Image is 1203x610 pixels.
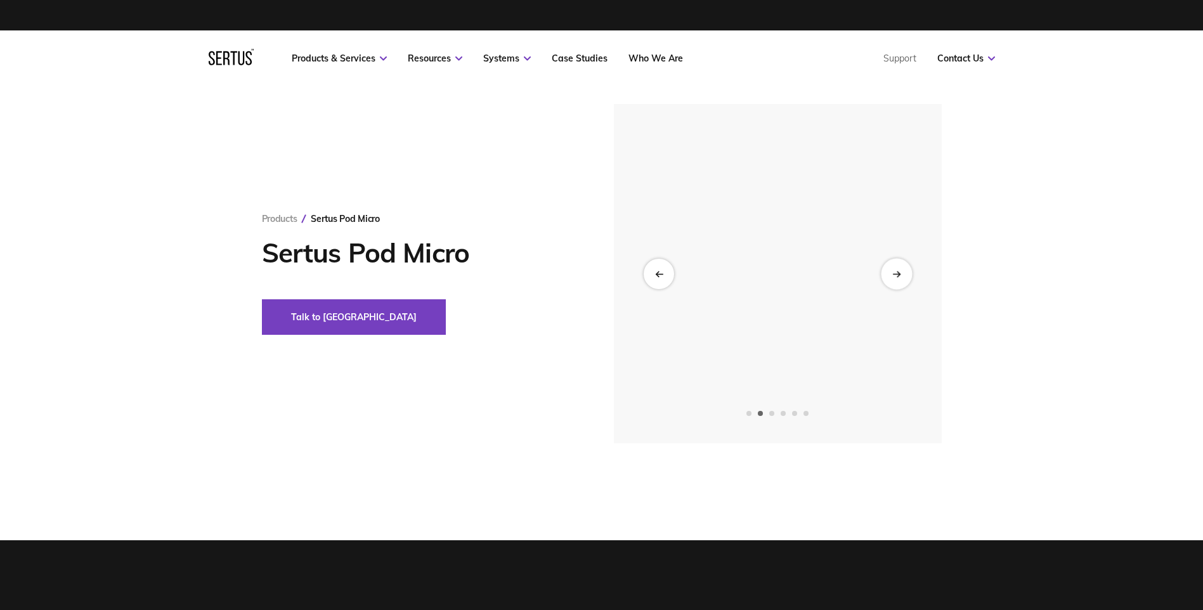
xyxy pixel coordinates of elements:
a: Contact Us [937,53,995,64]
button: Talk to [GEOGRAPHIC_DATA] [262,299,446,335]
span: Go to slide 6 [803,411,809,416]
div: Next slide [881,258,912,289]
span: Go to slide 3 [769,411,774,416]
div: Previous slide [644,259,674,289]
h1: Sertus Pod Micro [262,237,576,269]
a: Systems [483,53,531,64]
a: Who We Are [628,53,683,64]
a: Products & Services [292,53,387,64]
iframe: Chat Widget [919,100,1203,610]
span: Go to slide 4 [781,411,786,416]
span: Go to slide 1 [746,411,751,416]
a: Case Studies [552,53,608,64]
a: Support [883,53,916,64]
span: Go to slide 5 [792,411,797,416]
a: Products [262,213,297,224]
a: Resources [408,53,462,64]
